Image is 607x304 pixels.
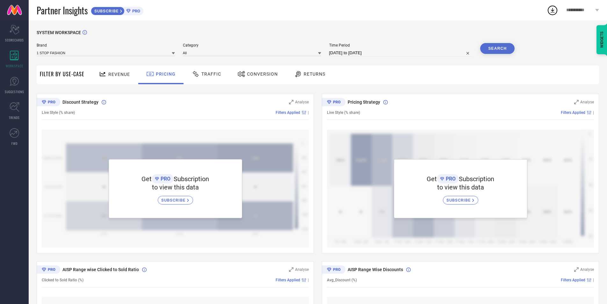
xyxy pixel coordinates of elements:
[40,70,84,78] span: Filter By Use-Case
[593,110,594,115] span: |
[574,100,579,104] svg: Zoom
[580,267,594,272] span: Analyse
[174,175,209,183] span: Subscription
[547,4,558,16] div: Open download list
[91,9,120,13] span: SUBSCRIBE
[152,183,199,191] span: to view this data
[327,278,357,282] span: Avg_Discount (%)
[308,110,309,115] span: |
[42,278,83,282] span: Clicked to Sold Ratio (%)
[446,198,472,203] span: SUBSCRIBE
[156,71,176,77] span: Pricing
[91,5,143,15] a: SUBSCRIBEPRO
[348,100,380,105] span: Pricing Strategy
[247,71,278,77] span: Conversion
[593,278,594,282] span: |
[11,141,18,146] span: FWD
[9,115,20,120] span: TRENDS
[443,191,478,204] a: SUBSCRIBE
[158,191,193,204] a: SUBSCRIBE
[444,176,456,182] span: PRO
[427,175,437,183] span: Get
[308,278,309,282] span: |
[561,278,585,282] span: Filters Applied
[289,100,293,104] svg: Zoom
[108,72,130,77] span: Revenue
[37,98,60,108] div: Premium
[295,267,309,272] span: Analyse
[37,43,175,48] span: Brand
[329,43,473,48] span: Time Period
[62,100,98,105] span: Discount Strategy
[37,4,88,17] span: Partner Insights
[480,43,515,54] button: Search
[304,71,325,77] span: Returns
[276,278,300,282] span: Filters Applied
[276,110,300,115] span: Filters Applied
[62,267,139,272] span: AISP Range wise Clicked to Sold Ratio
[327,110,360,115] span: Live Style (% share)
[561,110,585,115] span: Filters Applied
[459,175,494,183] span: Subscription
[183,43,321,48] span: Category
[131,9,140,13] span: PRO
[322,265,345,275] div: Premium
[322,98,345,108] div: Premium
[5,38,24,42] span: SCORECARDS
[289,267,293,272] svg: Zoom
[329,49,473,57] input: Select time period
[6,63,23,68] span: WORKSPACE
[295,100,309,104] span: Analyse
[5,89,24,94] span: SUGGESTIONS
[42,110,75,115] span: Live Style (% share)
[580,100,594,104] span: Analyse
[201,71,221,77] span: Traffic
[574,267,579,272] svg: Zoom
[159,176,170,182] span: PRO
[348,267,403,272] span: AISP Range Wise Discounts
[37,30,81,35] span: SYSTEM WORKSPACE
[437,183,484,191] span: to view this data
[37,265,60,275] div: Premium
[161,198,187,203] span: SUBSCRIBE
[141,175,152,183] span: Get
